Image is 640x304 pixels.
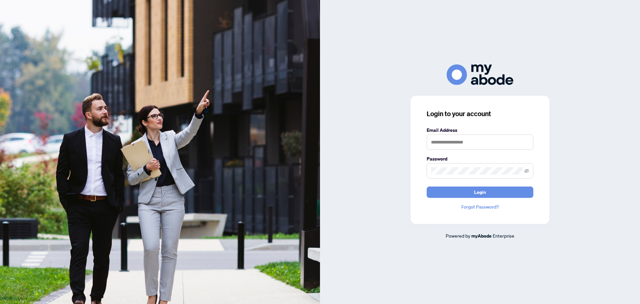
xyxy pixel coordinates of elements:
[474,187,486,198] span: Login
[427,109,533,118] h3: Login to your account
[427,203,533,211] a: Forgot Password?
[524,169,529,173] span: eye-invisible
[427,155,533,163] label: Password
[427,187,533,198] button: Login
[427,126,533,134] label: Email Address
[446,233,470,239] span: Powered by
[447,64,513,85] img: ma-logo
[471,232,492,240] a: myAbode
[493,233,514,239] span: Enterprise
